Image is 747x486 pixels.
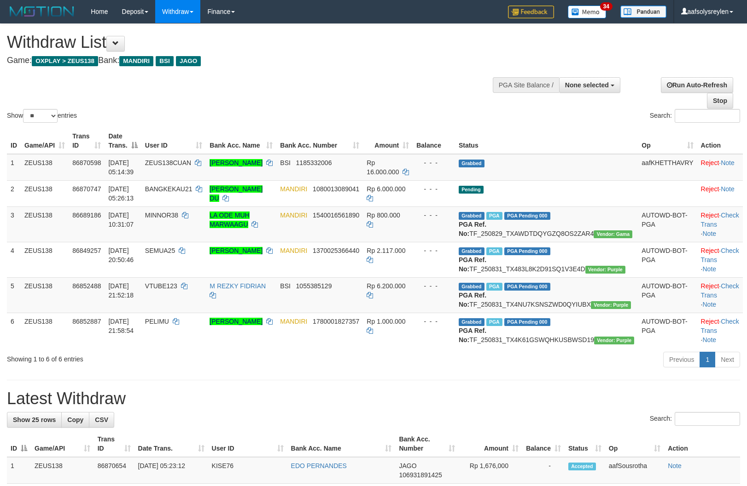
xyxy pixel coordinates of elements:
a: Reject [701,318,719,325]
span: 86852488 [72,282,101,290]
span: Marked by aafsreyleap [486,247,502,255]
span: Vendor URL: https://trx4.1velocity.biz [594,337,634,344]
th: Amount: activate to sort column ascending [363,128,413,154]
td: · · [697,206,743,242]
a: Reject [701,159,719,166]
h1: Withdraw List [7,33,489,51]
th: User ID: activate to sort column ascending [208,431,287,457]
span: Grabbed [459,318,484,326]
span: Grabbed [459,212,484,220]
a: LA ODE MUH MARWAAGU [210,212,249,228]
a: [PERSON_NAME] [210,159,263,166]
td: · · [697,242,743,277]
a: Note [703,265,717,273]
span: Marked by aafkaynarin [486,212,502,220]
span: Copy 1080013089041 to clipboard [313,185,359,193]
a: 1 [700,352,715,367]
input: Search: [675,109,740,123]
div: Showing 1 to 6 of 6 entries [7,351,304,364]
a: Reject [701,212,719,219]
span: 34 [600,2,613,11]
td: TF_250831_TX4NU7KSNSZWD0QYIUBX [455,277,638,313]
span: MANDIRI [280,247,307,254]
span: ZEUS138CUAN [145,159,191,166]
th: Trans ID: activate to sort column ascending [69,128,105,154]
input: Search: [675,412,740,426]
img: Feedback.jpg [508,6,554,18]
th: Op: activate to sort column ascending [638,128,697,154]
th: Bank Acc. Number: activate to sort column ascending [276,128,363,154]
span: MANDIRI [280,318,307,325]
span: CSV [95,416,108,423]
a: Copy [61,412,89,428]
a: Note [721,159,735,166]
span: 86689186 [72,212,101,219]
td: · · [697,313,743,348]
th: Action [697,128,743,154]
td: ZEUS138 [21,154,69,181]
a: [PERSON_NAME] [210,318,263,325]
span: PGA Pending [504,247,550,255]
select: Showentries [23,109,58,123]
span: Rp 2.117.000 [367,247,405,254]
span: Rp 6.200.000 [367,282,405,290]
span: [DATE] 21:58:54 [108,318,134,334]
a: Previous [663,352,700,367]
b: PGA Ref. No: [459,256,486,273]
th: Bank Acc. Name: activate to sort column ascending [206,128,276,154]
td: · [697,180,743,206]
span: MANDIRI [280,212,307,219]
th: User ID: activate to sort column ascending [141,128,206,154]
span: Marked by aafsolysreylen [486,318,502,326]
a: M REZKY FIDRIAN [210,282,266,290]
a: [PERSON_NAME] [210,247,263,254]
a: Next [715,352,740,367]
td: ZEUS138 [21,277,69,313]
td: [DATE] 05:23:12 [134,457,208,484]
td: ZEUS138 [21,180,69,206]
a: Reject [701,247,719,254]
div: - - - [416,158,451,167]
td: · [697,154,743,181]
label: Show entries [7,109,77,123]
a: CSV [89,412,114,428]
th: Bank Acc. Number: activate to sort column ascending [395,431,459,457]
td: ZEUS138 [21,206,69,242]
span: [DATE] 10:31:07 [108,212,134,228]
div: - - - [416,246,451,255]
a: Note [721,185,735,193]
div: - - - [416,184,451,194]
td: 1 [7,154,21,181]
b: PGA Ref. No: [459,292,486,308]
td: 1 [7,457,31,484]
img: panduan.png [620,6,666,18]
span: JAGO [176,56,201,66]
span: Vendor URL: https://trx31.1velocity.biz [594,230,632,238]
span: Show 25 rows [13,416,56,423]
span: [DATE] 21:52:18 [108,282,134,299]
span: BSI [280,159,291,166]
th: Amount: activate to sort column ascending [459,431,522,457]
span: [DATE] 20:50:46 [108,247,134,263]
td: TF_250831_TX4K61GSWQHKUSBWSD19 [455,313,638,348]
span: 86852887 [72,318,101,325]
a: Reject [701,185,719,193]
span: Vendor URL: https://trx4.1velocity.biz [591,301,631,309]
th: Trans ID: activate to sort column ascending [94,431,134,457]
td: KISE76 [208,457,287,484]
span: PGA Pending [504,212,550,220]
span: PELIMU [145,318,169,325]
h4: Game: Bank: [7,56,489,65]
td: 4 [7,242,21,277]
span: Copy 1370025366440 to clipboard [313,247,359,254]
span: BSI [156,56,174,66]
th: Bank Acc. Name: activate to sort column ascending [287,431,396,457]
th: ID: activate to sort column descending [7,431,31,457]
a: Note [703,336,717,343]
th: Date Trans.: activate to sort column ascending [134,431,208,457]
a: EDO PERNANDES [291,462,347,469]
th: Action [664,431,740,457]
span: Grabbed [459,283,484,291]
div: - - - [416,211,451,220]
span: VTUBE123 [145,282,177,290]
